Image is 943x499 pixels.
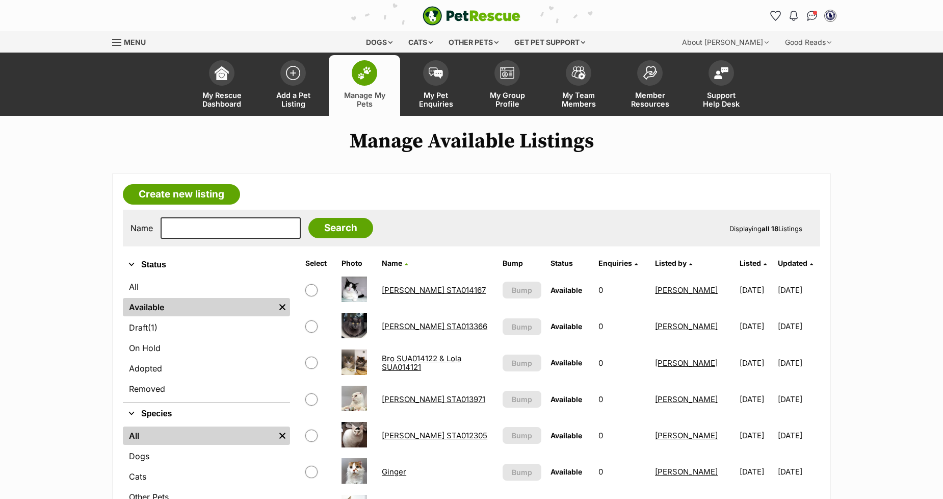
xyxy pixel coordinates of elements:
span: Available [551,322,582,331]
td: [DATE] [778,454,819,489]
span: My Group Profile [484,91,530,108]
a: Draft [123,318,290,337]
span: Name [382,259,402,267]
td: [DATE] [778,418,819,453]
div: Other pets [441,32,506,53]
span: Available [551,467,582,476]
img: chat-41dd97257d64d25036548639549fe6c8038ab92f7586957e7f3b1b290dea8141.svg [807,11,818,21]
img: team-members-icon-5396bd8760b3fe7c0b43da4ab00e1e3bb1a5d9ba89233759b79545d2d3fc5d0d.svg [571,66,586,80]
a: Listed [740,259,767,267]
button: Bump [503,318,541,335]
img: manage-my-pets-icon-02211641906a0b7f246fdf0571729dbe1e7629f14944591b6c1af311fb30b64b.svg [357,66,372,80]
span: Bump [512,285,532,295]
a: Remove filter [275,427,290,445]
th: Status [546,255,593,271]
th: Select [301,255,336,271]
a: [PERSON_NAME] STA013971 [382,394,485,404]
td: 0 [594,418,650,453]
ul: Account quick links [767,8,839,24]
span: Support Help Desk [698,91,744,108]
a: Add a Pet Listing [257,55,329,116]
span: (1) [148,321,158,334]
a: Conversations [804,8,820,24]
td: 0 [594,454,650,489]
a: My Pet Enquiries [400,55,471,116]
a: All [123,278,290,296]
button: Bump [503,391,541,408]
a: Name [382,259,408,267]
a: [PERSON_NAME] STA014167 [382,285,486,295]
label: Name [130,223,153,233]
a: Support Help Desk [686,55,757,116]
button: Notifications [785,8,802,24]
img: notifications-46538b983faf8c2785f20acdc204bb7945ddae34d4c08c2a6579f10ce5e182be.svg [790,11,798,21]
a: My Rescue Dashboard [186,55,257,116]
td: [DATE] [778,345,819,381]
button: Bump [503,282,541,298]
a: [PERSON_NAME] [655,321,718,331]
a: Cats [123,467,290,486]
td: [DATE] [778,309,819,344]
a: Remove filter [275,298,290,316]
span: Member Resources [627,91,673,108]
img: pet-enquiries-icon-7e3ad2cf08bfb03b45e93fb7055b45f3efa6380592205ae92323e6603595dc1f.svg [429,67,443,79]
div: Good Reads [778,32,839,53]
span: Available [551,395,582,404]
a: Enquiries [598,259,638,267]
span: Listed by [655,259,687,267]
a: [PERSON_NAME] [655,285,718,295]
a: Member Resources [614,55,686,116]
a: [PERSON_NAME] STA013366 [382,321,487,331]
a: [PERSON_NAME] [655,431,718,440]
a: On Hold [123,339,290,357]
img: member-resources-icon-8e73f808a243e03378d46382f2149f9095a855e16c252ad45f914b54edf8863c.svg [643,66,657,80]
span: Available [551,431,582,440]
td: 0 [594,309,650,344]
button: Species [123,407,290,420]
td: [DATE] [736,309,777,344]
td: [DATE] [778,382,819,417]
span: Displaying Listings [729,224,802,233]
button: Bump [503,464,541,481]
span: Menu [124,38,146,46]
span: Manage My Pets [342,91,387,108]
span: My Team Members [556,91,601,108]
span: Add a Pet Listing [270,91,316,108]
a: Favourites [767,8,783,24]
a: My Team Members [543,55,614,116]
a: My Group Profile [471,55,543,116]
div: About [PERSON_NAME] [675,32,776,53]
a: All [123,427,275,445]
img: help-desk-icon-fdf02630f3aa405de69fd3d07c3f3aa587a6932b1a1747fa1d2bba05be0121f9.svg [714,67,728,79]
span: Available [551,358,582,367]
td: [DATE] [736,454,777,489]
div: Status [123,276,290,402]
img: add-pet-listing-icon-0afa8454b4691262ce3f59096e99ab1cd57d4a30225e0717b998d2c9b9846f56.svg [286,66,300,80]
img: Alison Thompson profile pic [825,11,835,21]
a: Available [123,298,275,316]
a: Menu [112,32,153,51]
span: Bump [512,430,532,441]
div: Get pet support [507,32,592,53]
img: logo-e224e6f780fb5917bec1dbf3a21bbac754714ae5b6737aabdf751b685950b380.svg [423,6,520,26]
th: Bump [499,255,545,271]
div: Dogs [359,32,400,53]
a: Removed [123,380,290,398]
span: My Pet Enquiries [413,91,459,108]
input: Search [308,218,373,238]
td: [DATE] [736,382,777,417]
a: PetRescue [423,6,520,26]
span: My Rescue Dashboard [199,91,245,108]
span: Bump [512,321,532,332]
button: Bump [503,427,541,444]
a: Ginger [382,467,406,477]
a: Manage My Pets [329,55,400,116]
a: [PERSON_NAME] [655,467,718,477]
span: Bump [512,394,532,405]
a: Updated [778,259,813,267]
td: [DATE] [778,272,819,308]
span: Bump [512,358,532,368]
a: Dogs [123,447,290,465]
a: Bro SUA014122 & Lola SUA014121 [382,354,461,372]
strong: all 18 [762,224,778,233]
